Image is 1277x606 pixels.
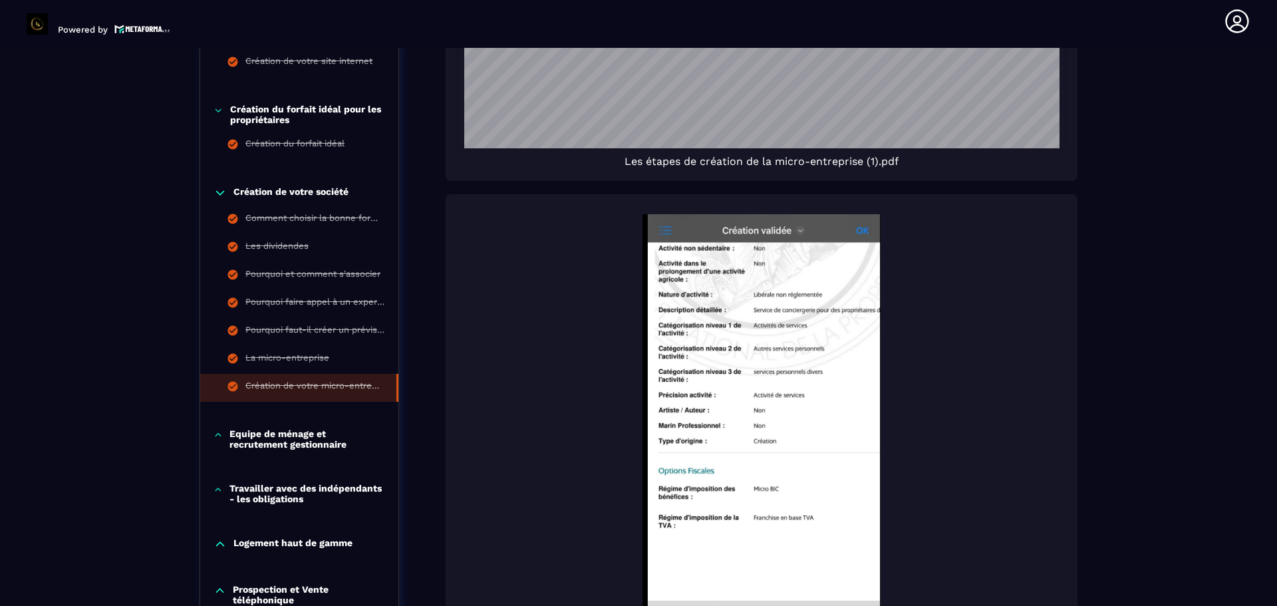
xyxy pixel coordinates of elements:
div: Comment choisir la bonne forme juridique ? [245,213,385,227]
div: Création de votre site internet [245,56,372,71]
p: Equipe de ménage et recrutement gestionnaire [229,428,385,450]
p: Prospection et Vente téléphonique [233,584,385,605]
p: Powered by [58,25,108,35]
p: Création du forfait idéal pour les propriétaires [230,104,385,125]
p: Travailler avec des indépendants - les obligations [229,483,385,504]
div: Pourquoi faire appel à un expert-comptable [245,297,385,311]
p: Logement haut de gamme [233,537,353,551]
div: Création de votre micro-entreprise [245,380,383,395]
div: Les dividendes [245,241,309,255]
img: logo-branding [27,13,48,35]
div: La micro-entreprise [245,353,329,367]
div: Création du forfait idéal [245,138,345,153]
div: Pourquoi faut-il créer un prévisionnel [245,325,385,339]
p: Création de votre société [233,186,349,200]
span: Les étapes de création de la micro-entreprise (1).pdf [625,155,899,168]
img: logo [114,23,170,35]
div: Pourquoi et comment s'associer [245,269,380,283]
